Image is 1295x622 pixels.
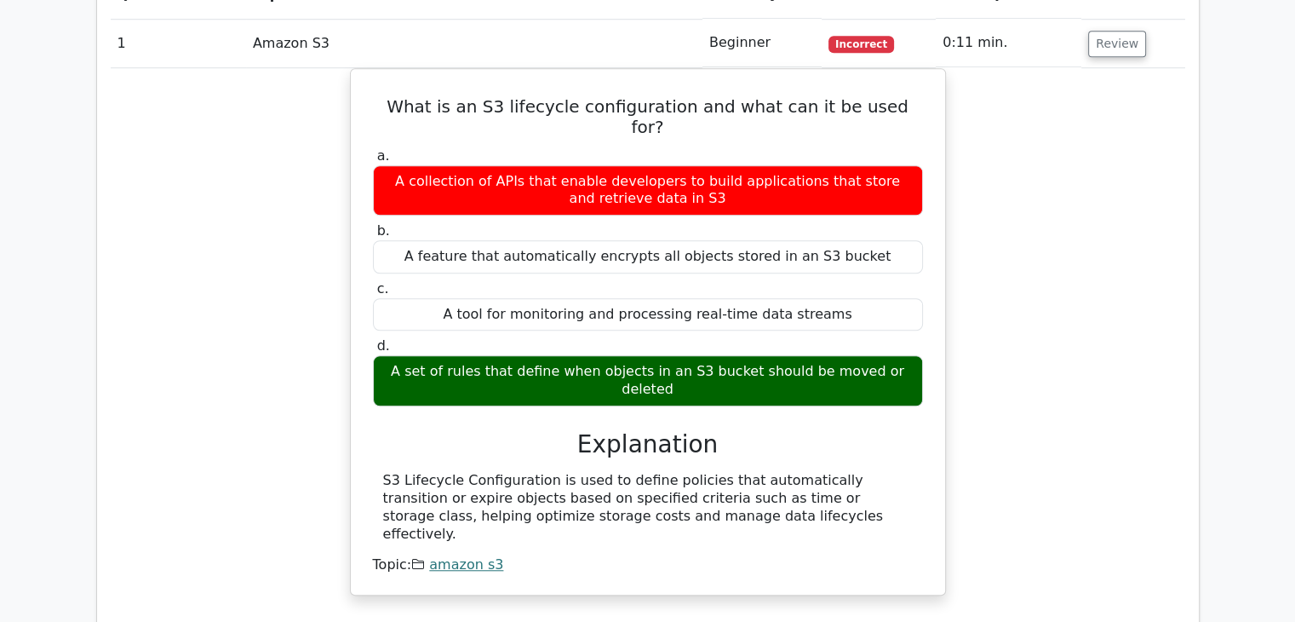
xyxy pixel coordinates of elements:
td: Amazon S3 [246,19,702,67]
h5: What is an S3 lifecycle configuration and what can it be used for? [371,96,925,137]
td: 0:11 min. [936,19,1081,67]
button: Review [1088,31,1146,57]
div: A tool for monitoring and processing real-time data streams [373,298,923,331]
div: A set of rules that define when objects in an S3 bucket should be moved or deleted [373,355,923,406]
span: a. [377,147,390,164]
div: S3 Lifecycle Configuration is used to define policies that automatically transition or expire obj... [383,472,913,543]
td: Beginner [702,19,822,67]
div: A feature that automatically encrypts all objects stored in an S3 bucket [373,240,923,274]
span: c. [377,280,389,297]
h3: Explanation [383,430,913,459]
span: Incorrect [828,36,894,53]
div: Topic: [373,556,923,574]
div: A collection of APIs that enable developers to build applications that store and retrieve data in S3 [373,165,923,216]
td: 1 [111,19,246,67]
span: d. [377,337,390,354]
a: amazon s3 [429,556,503,573]
span: b. [377,222,390,239]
